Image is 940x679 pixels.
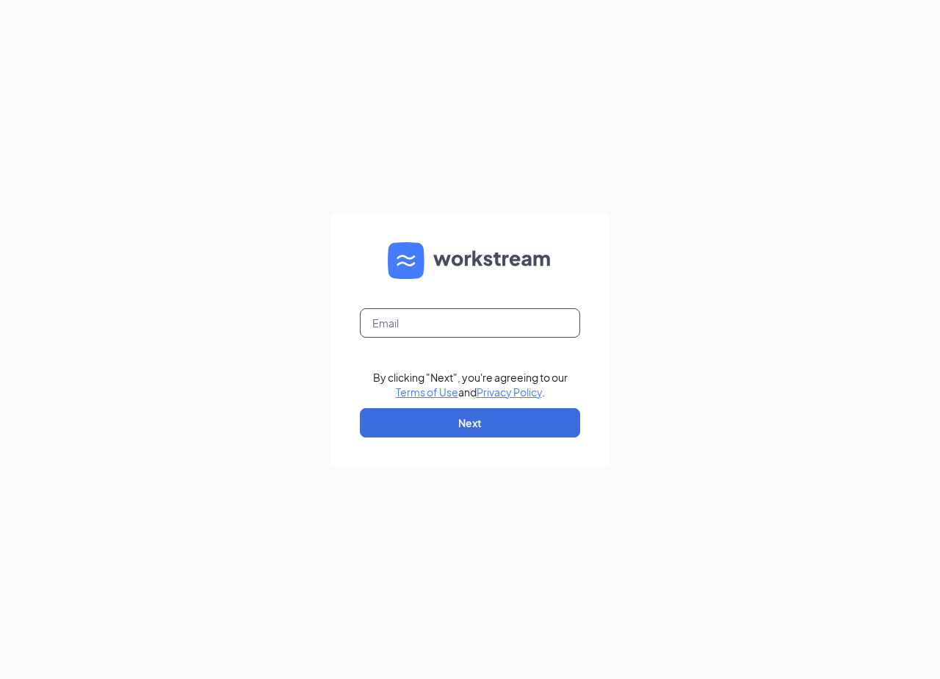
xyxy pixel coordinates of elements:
[360,308,580,338] input: Email
[360,408,580,437] button: Next
[396,385,458,399] a: Terms of Use
[388,242,552,279] img: WS logo and Workstream text
[373,370,568,399] div: By clicking "Next", you're agreeing to our and .
[477,385,542,399] a: Privacy Policy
